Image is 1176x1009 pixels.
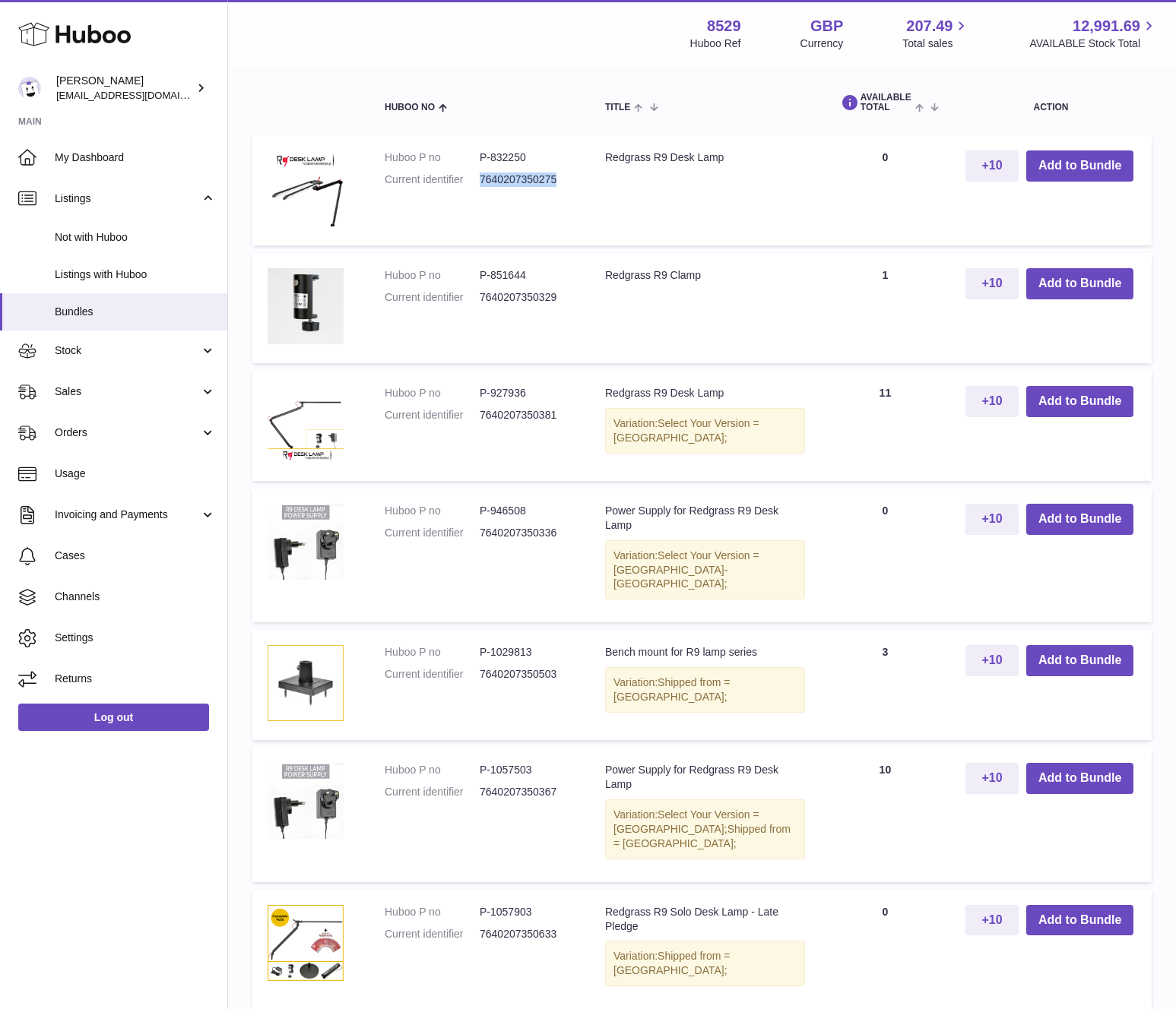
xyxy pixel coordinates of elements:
dd: P-832250 [480,150,575,165]
span: Orders [55,425,200,440]
td: Redgrass R9 Desk Lamp [590,371,820,481]
dt: Current identifier [385,526,480,540]
span: Usage [55,467,216,481]
button: Add to Bundle [1026,150,1133,182]
span: Channels [55,590,216,604]
span: Select Your Version = [GEOGRAPHIC_DATA]-[GEOGRAPHIC_DATA]; [613,549,759,590]
dt: Huboo P no [385,645,480,659]
button: +10 [965,645,1019,676]
td: 3 [820,630,950,740]
span: Select Your Version = [GEOGRAPHIC_DATA]; [613,417,759,444]
dd: 7640207350329 [480,290,575,305]
span: 207.49 [906,16,953,36]
span: Settings [55,631,216,645]
button: Add to Bundle [1026,645,1133,676]
img: Redgrass R9 Solo Desk Lamp - Late Pledge [268,905,344,981]
div: Variation: [605,941,805,986]
dd: P-946508 [480,504,575,518]
td: Power Supply for Redgrass R9 Desk Lamp [590,748,820,881]
span: Shipped from = [GEOGRAPHIC_DATA]; [613,950,730,976]
dt: Current identifier [385,927,480,941]
span: Shipped from = [GEOGRAPHIC_DATA]; [613,823,791,849]
img: Redgrass R9 Desk Lamp [268,150,344,226]
div: [PERSON_NAME] [56,74,193,103]
span: Select Your Version = [GEOGRAPHIC_DATA]; [613,808,759,835]
dt: Huboo P no [385,268,480,283]
th: Action [950,77,1152,128]
button: +10 [965,504,1019,535]
span: Returns [55,672,216,686]
dt: Huboo P no [385,150,480,165]
div: Variation: [605,540,805,600]
button: Add to Bundle [1026,504,1133,535]
dt: Current identifier [385,172,480,187]
dd: 7640207350633 [480,927,575,941]
td: 11 [820,371,950,481]
img: Power Supply for Redgrass R9 Desk Lamp [268,763,344,839]
td: 0 [820,489,950,622]
div: Huboo Ref [690,36,741,51]
dd: 7640207350367 [480,785,575,799]
dd: P-851644 [480,268,575,283]
a: 207.49 Total sales [902,16,970,51]
span: Bundles [55,305,216,319]
button: Add to Bundle [1026,386,1133,417]
td: Redgrass R9 Desk Lamp [590,135,820,245]
button: +10 [965,268,1019,299]
td: 1 [820,253,950,363]
td: 0 [820,135,950,245]
span: Sales [55,384,200,399]
dd: 7640207350503 [480,667,575,682]
dt: Huboo P no [385,504,480,518]
dt: Huboo P no [385,905,480,919]
td: Power Supply for Redgrass R9 Desk Lamp [590,489,820,622]
span: 12,991.69 [1073,16,1140,36]
td: Redgrass R9 Clamp [590,253,820,363]
dt: Huboo P no [385,386,480,400]
span: Not with Huboo [55,230,216,245]
span: Huboo no [385,103,435,112]
span: My Dashboard [55,150,216,165]
button: +10 [965,150,1019,182]
td: 10 [820,748,950,881]
img: Bench mount for R9 lamp series [268,645,344,721]
span: Invoicing and Payments [55,508,200,522]
dt: Huboo P no [385,763,480,777]
span: Total sales [902,36,970,51]
dd: 7640207350336 [480,526,575,540]
span: Title [605,103,630,112]
dd: 7640207350275 [480,172,575,187]
div: Variation: [605,408,805,454]
div: Currency [800,36,844,51]
button: +10 [965,386,1019,417]
a: 12,991.69 AVAILABLE Stock Total [1029,16,1158,51]
dd: P-1057903 [480,905,575,919]
span: AVAILABLE Stock Total [1029,36,1158,51]
div: Variation: [605,667,805,713]
span: [EMAIL_ADDRESS][DOMAIN_NAME] [56,89,223,101]
td: Bench mount for R9 lamp series [590,630,820,740]
dd: 7640207350381 [480,408,575,422]
strong: GBP [810,16,843,36]
button: +10 [965,763,1019,794]
dd: P-1057503 [480,763,575,777]
span: Cases [55,549,216,563]
dt: Current identifier [385,408,480,422]
img: admin@redgrass.ch [18,77,41,100]
button: +10 [965,905,1019,936]
span: Listings [55,191,200,206]
strong: 8529 [707,16,741,36]
dt: Current identifier [385,785,480,799]
dd: P-1029813 [480,645,575,659]
span: Shipped from = [GEOGRAPHIC_DATA]; [613,676,730,703]
button: Add to Bundle [1026,763,1133,794]
span: AVAILABLE Total [835,93,911,112]
img: Power Supply for Redgrass R9 Desk Lamp [268,504,344,580]
img: Redgrass R9 Desk Lamp [268,386,344,462]
dt: Current identifier [385,290,480,305]
button: Add to Bundle [1026,268,1133,299]
dt: Current identifier [385,667,480,682]
div: Variation: [605,799,805,859]
dd: P-927936 [480,386,575,400]
button: Add to Bundle [1026,905,1133,936]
